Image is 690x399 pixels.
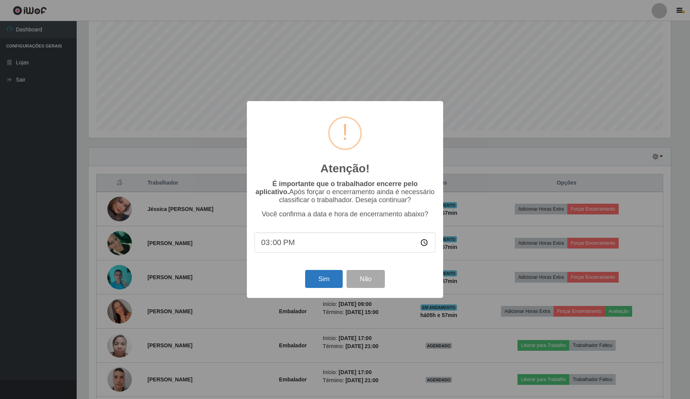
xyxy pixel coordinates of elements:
[320,162,370,175] h2: Atenção!
[255,180,417,196] b: É importante que o trabalhador encerre pelo aplicativo.
[305,270,342,288] button: Sim
[255,180,435,204] p: Após forçar o encerramento ainda é necessário classificar o trabalhador. Deseja continuar?
[347,270,384,288] button: Não
[255,210,435,218] p: Você confirma a data e hora de encerramento abaixo?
